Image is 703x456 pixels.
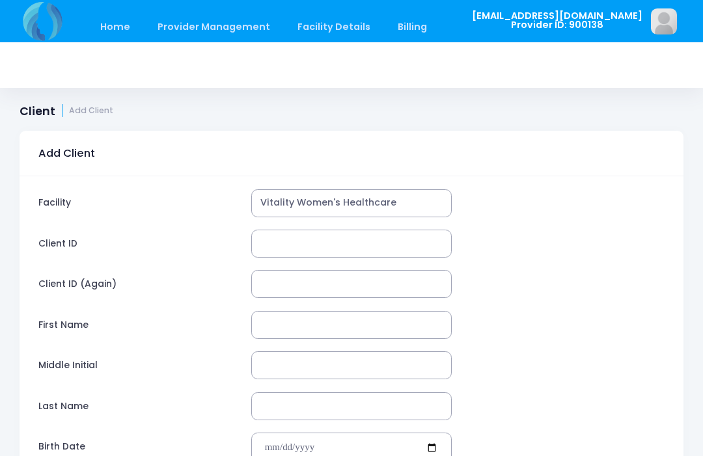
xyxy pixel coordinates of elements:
label: Middle Initial [33,351,245,379]
a: Provider Management [145,12,283,42]
small: Add Client [69,106,113,116]
a: Billing [385,12,440,42]
h3: Add Client [38,135,95,172]
label: First Name [33,311,245,339]
img: image [651,8,677,34]
a: Facility Details [285,12,383,42]
label: Client ID (Again) [33,270,245,298]
span: Vitality Women's Healthcare [251,189,451,217]
a: Staff [442,12,492,42]
label: Last Name [33,392,245,420]
label: Client ID [33,230,245,258]
label: Facility [33,189,245,217]
span: [EMAIL_ADDRESS][DOMAIN_NAME] Provider ID: 900138 [472,11,642,30]
a: Home [87,12,143,42]
h1: Client [20,104,113,118]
